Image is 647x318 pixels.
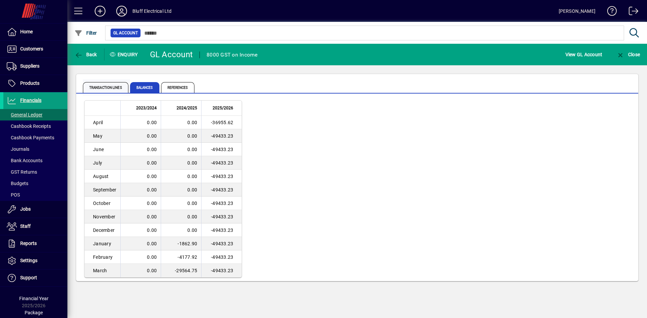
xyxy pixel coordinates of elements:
[161,82,194,93] span: References
[20,241,37,246] span: Reports
[120,116,161,129] td: 0.00
[3,143,67,155] a: Journals
[7,146,29,152] span: Journals
[113,30,138,36] span: GL Account
[3,58,67,75] a: Suppliers
[624,1,639,23] a: Logout
[161,170,201,183] td: 0.00
[89,5,111,17] button: Add
[3,24,67,40] a: Home
[120,264,161,277] td: 0.00
[20,80,39,86] span: Products
[3,109,67,120] a: General Ledger
[213,104,233,112] span: 2025/2026
[120,197,161,210] td: 0.00
[3,189,67,201] a: POS
[74,52,97,57] span: Back
[616,52,640,57] span: Close
[85,170,120,183] td: August
[132,6,172,16] div: Bluff Electrical Ltd
[120,129,161,143] td: 0.00
[85,116,120,129] td: April
[3,270,67,286] a: Support
[120,210,161,223] td: 0.00
[20,46,43,51] span: Customers
[161,250,201,264] td: -4177.92
[161,264,201,277] td: -29564.75
[120,156,161,170] td: 0.00
[120,237,161,250] td: 0.00
[85,210,120,223] td: November
[85,129,120,143] td: May
[20,258,37,263] span: Settings
[3,132,67,143] a: Cashbook Payments
[161,143,201,156] td: 0.00
[201,183,242,197] td: -49433.23
[85,237,120,250] td: January
[201,210,242,223] td: -49433.23
[3,252,67,269] a: Settings
[67,48,104,61] app-page-header-button: Back
[85,223,120,237] td: December
[201,223,242,237] td: -49433.23
[201,264,242,277] td: -49433.23
[161,210,201,223] td: 0.00
[111,5,132,17] button: Profile
[85,264,120,277] td: March
[120,223,161,237] td: 0.00
[85,250,120,264] td: February
[20,98,41,103] span: Financials
[73,48,99,61] button: Back
[161,129,201,143] td: 0.00
[161,116,201,129] td: 0.00
[3,155,67,166] a: Bank Accounts
[74,30,97,36] span: Filter
[3,178,67,189] a: Budgets
[559,6,595,16] div: [PERSON_NAME]
[85,143,120,156] td: June
[20,275,37,280] span: Support
[20,206,31,212] span: Jobs
[201,197,242,210] td: -49433.23
[150,49,193,60] div: GL Account
[85,156,120,170] td: July
[161,223,201,237] td: 0.00
[201,116,242,129] td: -36955.62
[3,166,67,178] a: GST Returns
[3,235,67,252] a: Reports
[7,169,37,175] span: GST Returns
[615,48,642,61] button: Close
[7,192,20,198] span: POS
[7,135,54,140] span: Cashbook Payments
[161,197,201,210] td: 0.00
[25,310,43,315] span: Package
[7,181,28,186] span: Budgets
[19,296,49,301] span: Financial Year
[83,82,128,93] span: Transaction lines
[130,82,159,93] span: Balances
[3,201,67,218] a: Jobs
[201,250,242,264] td: -49433.23
[120,183,161,197] td: 0.00
[73,27,99,39] button: Filter
[201,156,242,170] td: -49433.23
[602,1,617,23] a: Knowledge Base
[3,75,67,92] a: Products
[207,49,258,60] div: 8000 GST on Income
[85,197,120,210] td: October
[3,120,67,132] a: Cashbook Receipts
[201,170,242,183] td: -49433.23
[20,29,33,34] span: Home
[104,49,145,60] div: Enquiry
[161,156,201,170] td: 0.00
[120,170,161,183] td: 0.00
[3,218,67,235] a: Staff
[136,104,157,112] span: 2023/2024
[161,237,201,250] td: -1862.90
[177,104,197,112] span: 2024/2025
[201,143,242,156] td: -49433.23
[564,48,604,61] button: View GL Account
[201,237,242,250] td: -49433.23
[120,250,161,264] td: 0.00
[120,143,161,156] td: 0.00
